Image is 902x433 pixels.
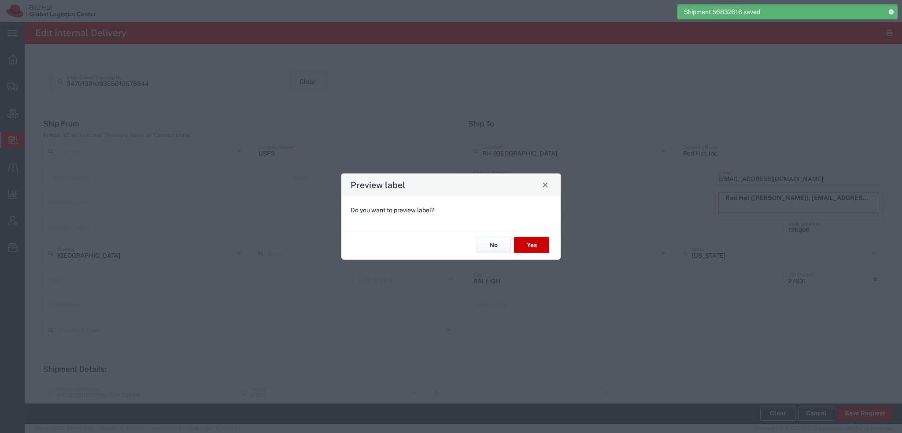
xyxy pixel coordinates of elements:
h4: Preview label [351,178,405,191]
button: No [476,237,511,253]
button: Close [539,178,551,191]
button: Yes [514,237,549,253]
span: Shipment 56832616 saved [684,7,760,17]
p: Do you want to preview label? [351,205,551,215]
